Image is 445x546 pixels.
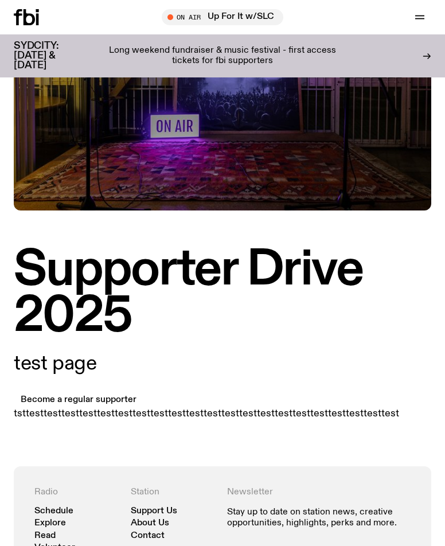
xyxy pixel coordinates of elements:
h4: Newsletter [227,487,411,498]
a: Support Us [131,507,177,516]
p: tsttesttesttesttesttesttesttesttesttesttesttesttesttesttesttesttesttesttesttesttesttest [14,408,344,420]
a: Explore [34,519,66,528]
h3: SYDCITY: [DATE] & [DATE] [14,41,87,71]
a: Read [34,532,56,540]
p: Long weekend fundraiser & music festival - first access tickets for fbi supporters [96,46,349,66]
h1: Supporter Drive 2025 [14,247,431,340]
a: Schedule [34,507,73,516]
a: About Us [131,519,169,528]
button: On AirUp For It w/SLC [162,9,283,25]
h4: Station [131,487,218,498]
a: Contact [131,532,165,540]
a: Become a regular supporter [14,392,143,408]
h4: Radio [34,487,122,498]
p: test page [14,354,431,373]
p: Stay up to date on station news, creative opportunities, highlights, perks and more. [227,507,411,529]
